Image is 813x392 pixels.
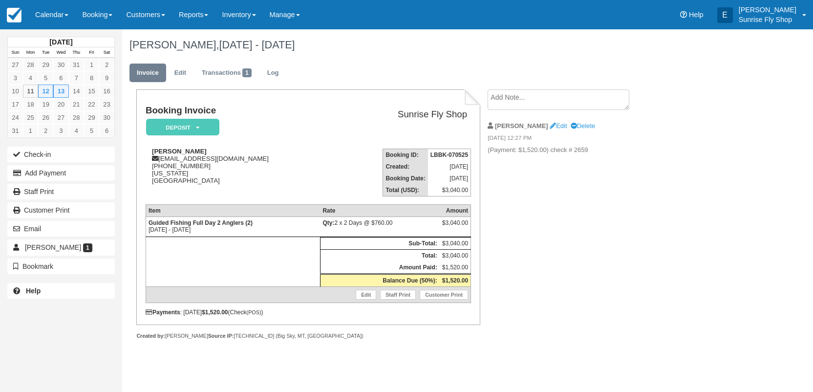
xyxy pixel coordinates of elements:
a: [PERSON_NAME] 1 [7,240,115,255]
button: Add Payment [7,165,115,181]
a: Help [7,283,115,299]
strong: $1,520.00 [202,309,228,316]
th: Wed [53,47,68,58]
span: 1 [242,68,252,77]
strong: [DATE] [49,38,72,46]
a: Customer Print [420,290,468,300]
th: Sub-Total: [320,238,439,250]
div: [EMAIL_ADDRESS][DOMAIN_NAME] [PHONE_NUMBER] [US_STATE] [GEOGRAPHIC_DATA] [146,148,335,184]
p: [PERSON_NAME] [739,5,796,15]
a: 3 [8,71,23,85]
div: [PERSON_NAME] [TECHNICAL_ID] (Big Sky, MT, [GEOGRAPHIC_DATA]) [136,332,480,340]
a: 4 [23,71,38,85]
strong: $1,520.00 [442,277,468,284]
small: (POS) [247,309,261,315]
td: [DATE] [428,173,471,184]
a: 6 [53,71,68,85]
a: 13 [53,85,68,98]
a: 23 [99,98,114,111]
th: Thu [69,47,84,58]
span: [DATE] - [DATE] [219,39,295,51]
td: [DATE] [428,161,471,173]
th: Total (USD): [383,184,428,196]
a: 9 [99,71,114,85]
h2: Sunrise Fly Shop [339,109,467,120]
em: [DATE] 12:27 PM [488,134,652,145]
a: 28 [69,111,84,124]
a: 15 [84,85,99,98]
a: 21 [69,98,84,111]
div: E [717,7,733,23]
td: $1,520.00 [440,261,471,274]
th: Fri [84,47,99,58]
a: 10 [8,85,23,98]
a: Staff Print [7,184,115,199]
strong: Source IP: [208,333,234,339]
strong: Payments [146,309,180,316]
div: $3,040.00 [442,219,468,234]
a: 5 [38,71,53,85]
a: Edit [356,290,376,300]
td: $3,040.00 [428,184,471,196]
strong: Guided Fishing Full Day 2 Anglers (2) [149,219,253,226]
h1: Booking Invoice [146,106,335,116]
a: 14 [69,85,84,98]
th: Sun [8,47,23,58]
th: Amount Paid: [320,261,439,274]
th: Total: [320,250,439,262]
span: [PERSON_NAME] [25,243,81,251]
strong: [PERSON_NAME] [152,148,207,155]
a: 31 [69,58,84,71]
a: 28 [23,58,38,71]
a: 12 [38,85,53,98]
strong: Created by: [136,333,165,339]
a: 7 [69,71,84,85]
a: 3 [53,124,68,137]
a: 8 [84,71,99,85]
td: $3,040.00 [440,250,471,262]
a: 2 [38,124,53,137]
a: 29 [84,111,99,124]
b: Help [26,287,41,295]
a: 16 [99,85,114,98]
th: Amount [440,205,471,217]
strong: [PERSON_NAME] [495,122,548,130]
th: Sat [99,47,114,58]
p: Sunrise Fly Shop [739,15,796,24]
a: Edit [550,122,567,130]
th: Rate [320,205,439,217]
strong: LBBK-070525 [430,152,468,158]
a: 24 [8,111,23,124]
a: 4 [69,124,84,137]
a: 6 [99,124,114,137]
a: Log [260,64,286,83]
th: Item [146,205,320,217]
a: Delete [571,122,595,130]
a: 31 [8,124,23,137]
a: 18 [23,98,38,111]
th: Created: [383,161,428,173]
th: Balance Due (50%): [320,274,439,287]
a: 30 [53,58,68,71]
img: checkfront-main-nav-mini-logo.png [7,8,21,22]
a: 29 [38,58,53,71]
a: 22 [84,98,99,111]
a: 1 [23,124,38,137]
a: 5 [84,124,99,137]
button: Email [7,221,115,237]
td: [DATE] - [DATE] [146,217,320,237]
a: 27 [53,111,68,124]
a: 17 [8,98,23,111]
a: 20 [53,98,68,111]
a: Invoice [129,64,166,83]
a: 2 [99,58,114,71]
span: 1 [83,243,92,252]
p: (Payment: $1,520.00) check # 2659 [488,146,652,155]
a: Edit [167,64,193,83]
h1: [PERSON_NAME], [129,39,725,51]
a: Customer Print [7,202,115,218]
a: Transactions1 [194,64,259,83]
a: 26 [38,111,53,124]
a: 1 [84,58,99,71]
th: Booking ID: [383,149,428,161]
